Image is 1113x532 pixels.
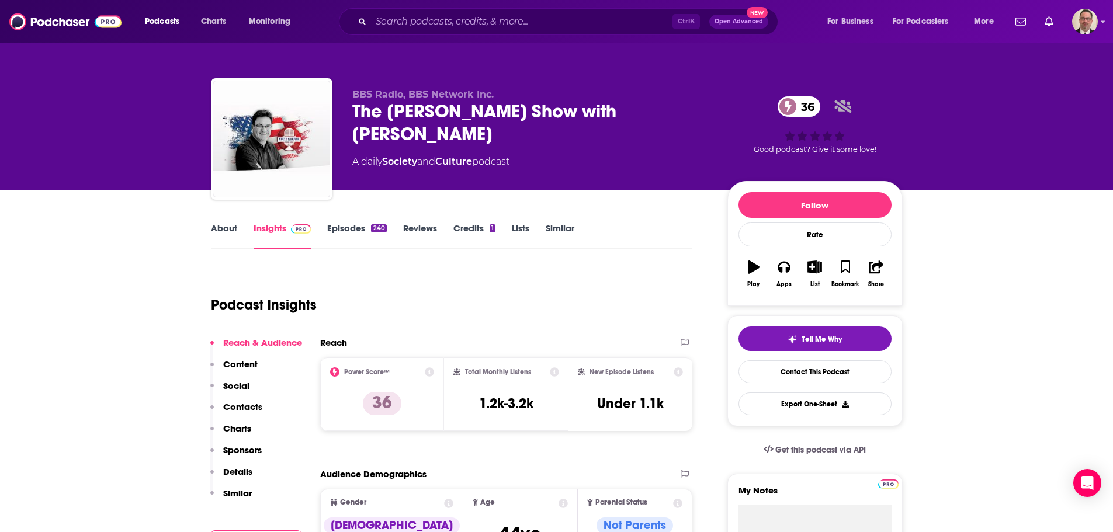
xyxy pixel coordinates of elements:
h1: Podcast Insights [211,296,317,314]
input: Search podcasts, credits, & more... [371,12,672,31]
span: Podcasts [145,13,179,30]
span: Age [480,499,495,506]
span: 36 [789,96,820,117]
img: Podchaser Pro [291,224,311,234]
a: Show notifications dropdown [1011,12,1031,32]
button: Export One-Sheet [738,392,892,415]
a: About [211,222,237,249]
div: 240 [371,224,386,232]
a: Reviews [403,222,437,249]
p: Social [223,380,249,391]
button: open menu [819,12,888,31]
span: Parental Status [595,499,647,506]
span: Ctrl K [672,14,700,29]
span: Gender [340,499,366,506]
span: Good podcast? Give it some love! [754,145,876,154]
a: Similar [546,222,574,249]
button: Open AdvancedNew [709,15,768,29]
div: 1 [490,224,495,232]
button: Charts [210,423,251,444]
span: New [747,7,768,18]
a: Get this podcast via API [754,436,876,464]
span: BBS Radio, BBS Network Inc. [352,89,494,100]
button: Reach & Audience [210,337,302,359]
p: Sponsors [223,444,262,455]
h3: Under 1.1k [597,395,664,412]
div: List [810,281,820,288]
p: 36 [363,392,401,415]
span: Charts [201,13,226,30]
button: open menu [137,12,195,31]
button: List [799,253,830,295]
button: open menu [966,12,1008,31]
a: Credits1 [453,222,495,249]
button: Content [210,359,258,380]
span: Logged in as PercPodcast [1072,9,1098,34]
h2: Power Score™ [344,368,390,376]
a: Charts [193,12,233,31]
img: tell me why sparkle [788,335,797,344]
p: Contacts [223,401,262,412]
div: A daily podcast [352,155,509,169]
p: Content [223,359,258,370]
div: Search podcasts, credits, & more... [350,8,789,35]
a: Culture [435,156,472,167]
a: Contact This Podcast [738,360,892,383]
button: Details [210,466,252,488]
button: open menu [885,12,966,31]
button: open menu [241,12,306,31]
span: Open Advanced [715,19,763,25]
h2: Total Monthly Listens [465,368,531,376]
h2: Audience Demographics [320,468,427,479]
div: Open Intercom Messenger [1073,469,1101,497]
span: Get this podcast via API [775,445,866,455]
span: and [417,156,435,167]
button: Bookmark [830,253,861,295]
h3: 1.2k-3.2k [479,395,533,412]
p: Charts [223,423,251,434]
label: My Notes [738,485,892,505]
a: Show notifications dropdown [1040,12,1058,32]
div: Apps [776,281,792,288]
p: Details [223,466,252,477]
img: User Profile [1072,9,1098,34]
span: Tell Me Why [802,335,842,344]
button: Social [210,380,249,402]
a: Lists [512,222,529,249]
span: More [974,13,994,30]
button: Apps [769,253,799,295]
p: Reach & Audience [223,337,302,348]
span: Monitoring [249,13,290,30]
div: 36Good podcast? Give it some love! [727,89,903,161]
button: Play [738,253,769,295]
button: Sponsors [210,444,262,466]
img: Podchaser - Follow, Share and Rate Podcasts [9,11,122,33]
a: InsightsPodchaser Pro [254,222,311,249]
button: tell me why sparkleTell Me Why [738,326,892,351]
div: Share [868,281,884,288]
p: Similar [223,488,252,499]
img: The Steve Gruber Show with Steve Gruber [213,81,330,197]
div: Play [747,281,760,288]
a: 36 [778,96,820,117]
a: Pro website [878,478,899,489]
button: Contacts [210,401,262,423]
h2: New Episode Listens [590,368,654,376]
a: Society [382,156,417,167]
div: Rate [738,222,892,246]
div: Bookmark [831,281,859,288]
span: For Podcasters [893,13,949,30]
a: Episodes240 [327,222,386,249]
img: Podchaser Pro [878,479,899,489]
button: Follow [738,192,892,218]
span: For Business [827,13,873,30]
h2: Reach [320,337,347,348]
button: Share [861,253,891,295]
button: Show profile menu [1072,9,1098,34]
button: Similar [210,488,252,509]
